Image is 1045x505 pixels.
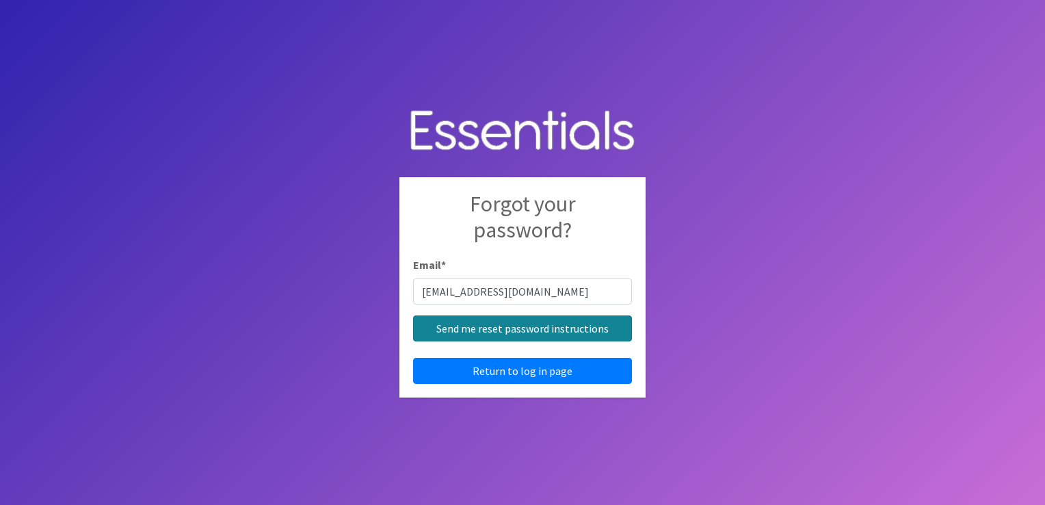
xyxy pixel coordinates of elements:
[441,258,446,272] abbr: required
[413,358,632,384] a: Return to log in page
[413,191,632,257] h2: Forgot your password?
[413,257,446,273] label: Email
[413,315,632,341] input: Send me reset password instructions
[399,96,646,167] img: Human Essentials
